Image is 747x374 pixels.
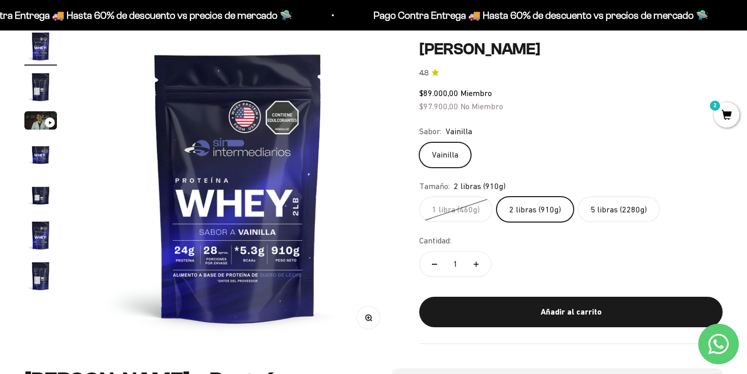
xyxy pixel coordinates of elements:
span: Vainilla [446,125,472,138]
button: Ir al artículo 3 [24,111,57,133]
button: Aumentar cantidad [461,252,491,276]
span: Miembro [460,88,492,98]
img: Proteína Whey - Vainilla [24,71,57,103]
p: ¿Qué te haría sentir más seguro de comprar este producto? [12,16,210,40]
h1: [PERSON_NAME] [419,40,723,59]
button: Ir al artículo 5 [24,178,57,214]
label: Cantidad: [419,234,451,247]
span: 2 libras (910g) [454,180,506,193]
img: Proteína Whey - Vainilla [24,219,57,252]
button: Ir al artículo 7 [24,260,57,295]
button: Enviar [166,152,210,170]
p: Pago Contra Entrega 🚚 Hasta 60% de descuento vs precios de mercado 🛸 [371,7,706,23]
span: 4.8 [419,68,428,79]
div: Más información sobre los ingredientes [12,48,210,66]
img: Proteína Whey - Vainilla [81,30,395,344]
span: Enviar [167,152,209,170]
legend: Tamaño: [419,180,450,193]
button: Reducir cantidad [420,252,449,276]
a: 4.84.8 de 5.0 estrellas [419,68,723,79]
div: Un video del producto [12,109,210,127]
span: $97.900,00 [419,102,458,111]
legend: Sabor: [419,125,442,138]
button: Ir al artículo 6 [24,219,57,255]
span: No Miembro [460,102,503,111]
mark: 2 [709,100,721,112]
button: Añadir al carrito [419,297,723,327]
img: Proteína Whey - Vainilla [24,138,57,170]
a: 2 [714,110,739,121]
img: Proteína Whey - Vainilla [24,178,57,211]
div: Reseñas de otros clientes [12,69,210,86]
div: Un mejor precio [12,130,210,147]
div: Añadir al carrito [440,305,702,319]
img: Proteína Whey - Vainilla [24,30,57,63]
button: Ir al artículo 4 [24,138,57,173]
button: Ir al artículo 1 [24,30,57,66]
img: Proteína Whey - Vainilla [24,260,57,292]
div: Una promoción especial [12,89,210,107]
span: $89.000,00 [419,88,458,98]
button: Ir al artículo 2 [24,71,57,106]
